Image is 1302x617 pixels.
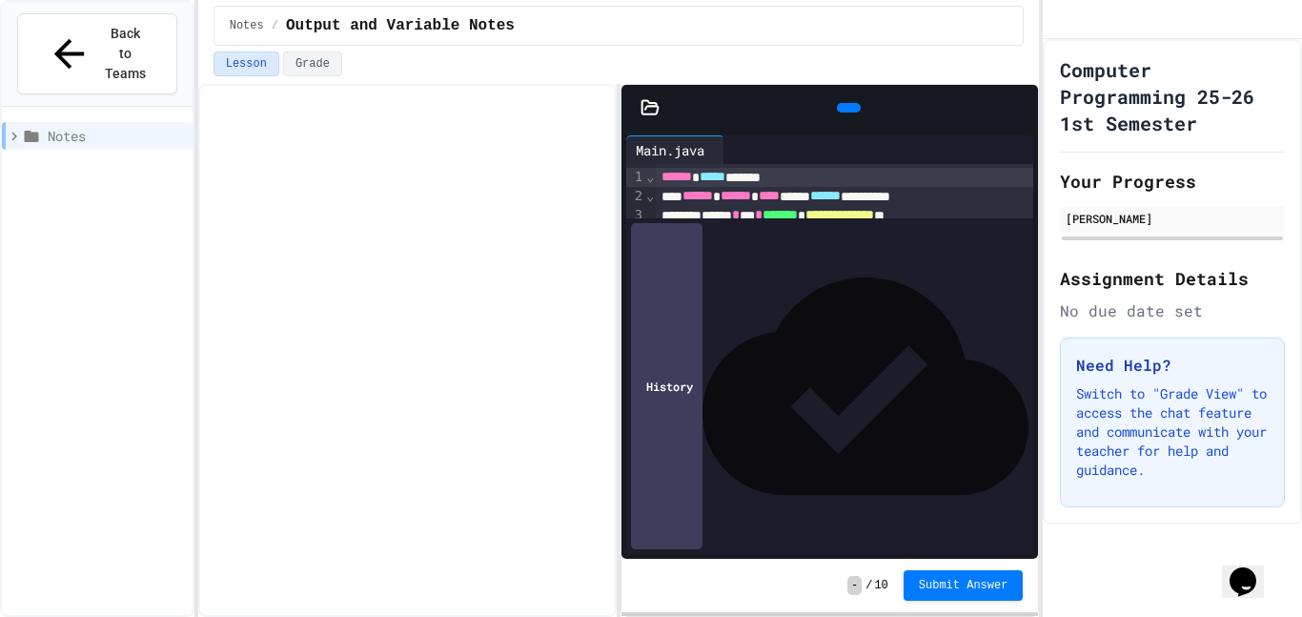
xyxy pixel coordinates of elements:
div: 2 [626,187,645,206]
button: Submit Answer [904,570,1024,601]
div: History [631,223,702,549]
span: Notes [230,18,264,33]
button: Grade [283,51,342,76]
span: Submit Answer [919,578,1008,593]
button: Back to Teams [17,13,177,94]
iframe: chat widget [1222,541,1283,598]
h2: Your Progress [1060,168,1285,195]
span: Fold line [645,169,655,184]
span: - [847,576,862,595]
span: / [272,18,278,33]
div: [PERSON_NAME] [1066,210,1279,227]
span: Back to Teams [103,24,148,84]
span: Notes [48,126,185,146]
h1: Computer Programming 25-26 1st Semester [1060,56,1285,136]
div: Main.java [626,135,724,164]
span: Output and Variable Notes [286,14,515,37]
div: 3 [626,206,645,225]
span: / [865,578,872,593]
div: No due date set [1060,299,1285,322]
p: Switch to "Grade View" to access the chat feature and communicate with your teacher for help and ... [1076,384,1269,480]
span: Fold line [645,188,655,203]
span: 10 [874,578,887,593]
button: Lesson [214,51,279,76]
div: 1 [626,168,645,187]
div: Main.java [626,140,714,160]
h2: Assignment Details [1060,265,1285,292]
h3: Need Help? [1076,354,1269,377]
